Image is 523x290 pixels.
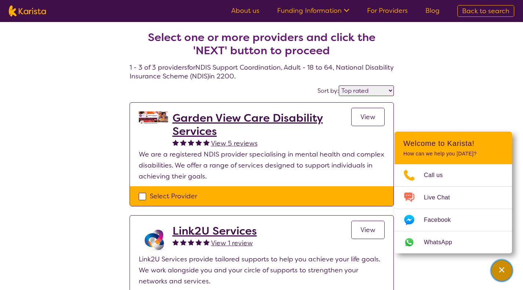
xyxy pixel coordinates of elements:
img: fullstar [172,239,179,245]
a: View [351,108,385,126]
a: About us [231,6,259,15]
img: fhlsqaxcthszxhqwxlmb.jpg [139,111,168,124]
div: Channel Menu [395,132,512,253]
img: fullstar [196,239,202,245]
span: Call us [424,170,452,181]
span: Back to search [462,7,509,15]
a: Back to search [457,5,514,17]
img: Karista logo [9,5,46,16]
a: For Providers [367,6,408,15]
span: WhatsApp [424,237,461,248]
span: View 5 reviews [211,139,258,148]
img: fullstar [196,139,202,146]
a: View [351,221,385,239]
img: fullstar [188,139,194,146]
span: Live Chat [424,192,459,203]
h2: Select one or more providers and click the 'NEXT' button to proceed [138,31,385,57]
img: fullstar [188,239,194,245]
a: Blog [425,6,440,15]
img: fullstar [180,139,186,146]
button: Channel Menu [491,260,512,281]
span: View [360,225,375,234]
img: fullstar [203,139,210,146]
a: Link2U Services [172,224,257,238]
img: fullstar [203,239,210,245]
img: lvrf5nqnn2npdrpfvz8h.png [139,224,168,254]
a: View 5 reviews [211,138,258,149]
h4: 1 - 3 of 3 providers for NDIS Support Coordination , Adult - 18 to 64 , National Disability Insur... [130,13,394,81]
span: Facebook [424,214,460,225]
a: Garden View Care Disability Services [172,111,351,138]
a: Web link opens in a new tab. [395,231,512,253]
p: Link2U Services provide tailored supports to help you achieve your life goals. We work alongside ... [139,254,385,287]
a: Funding Information [277,6,349,15]
h2: Welcome to Karista! [403,139,503,148]
span: View [360,113,375,121]
a: View 1 review [211,238,253,249]
ul: Choose channel [395,164,512,253]
p: We are a registered NDIS provider specialising in mental health and complex disabilities. We offe... [139,149,385,182]
img: fullstar [172,139,179,146]
img: fullstar [180,239,186,245]
span: View 1 review [211,239,253,247]
label: Sort by: [317,87,339,95]
p: How can we help you [DATE]? [403,151,503,157]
